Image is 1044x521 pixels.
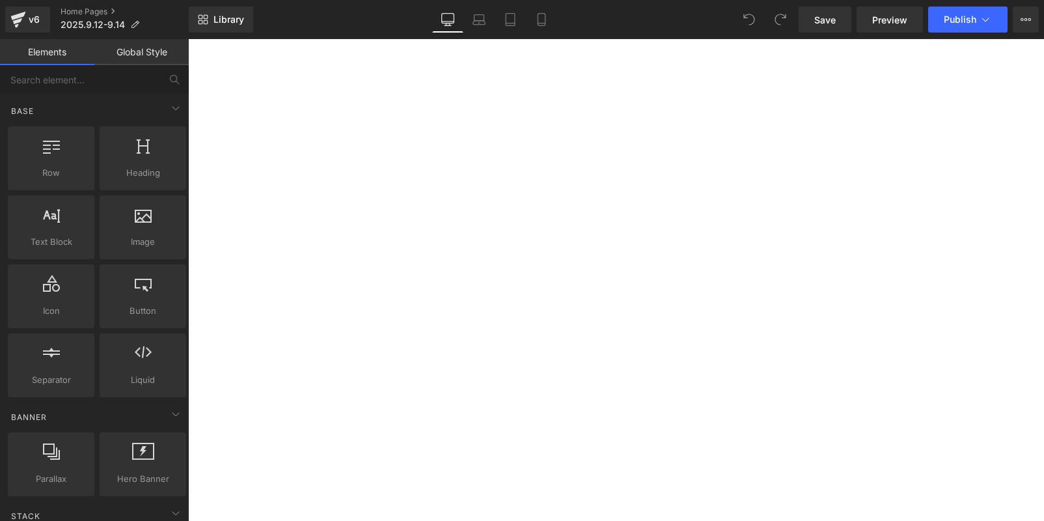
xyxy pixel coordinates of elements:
[526,7,557,33] a: Mobile
[928,7,1008,33] button: Publish
[10,411,48,423] span: Banner
[26,11,42,28] div: v6
[189,7,253,33] a: New Library
[12,472,90,486] span: Parallax
[103,472,182,486] span: Hero Banner
[5,7,50,33] a: v6
[10,105,35,117] span: Base
[61,20,125,30] span: 2025.9.12-9.14
[767,7,793,33] button: Redo
[872,13,907,27] span: Preview
[103,373,182,387] span: Liquid
[12,235,90,249] span: Text Block
[61,7,189,17] a: Home Pages
[857,7,923,33] a: Preview
[12,166,90,180] span: Row
[103,166,182,180] span: Heading
[432,7,463,33] a: Desktop
[94,39,189,65] a: Global Style
[213,14,244,25] span: Library
[495,7,526,33] a: Tablet
[736,7,762,33] button: Undo
[12,304,90,318] span: Icon
[103,304,182,318] span: Button
[1013,7,1039,33] button: More
[463,7,495,33] a: Laptop
[12,373,90,387] span: Separator
[944,14,976,25] span: Publish
[814,13,836,27] span: Save
[103,235,182,249] span: Image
